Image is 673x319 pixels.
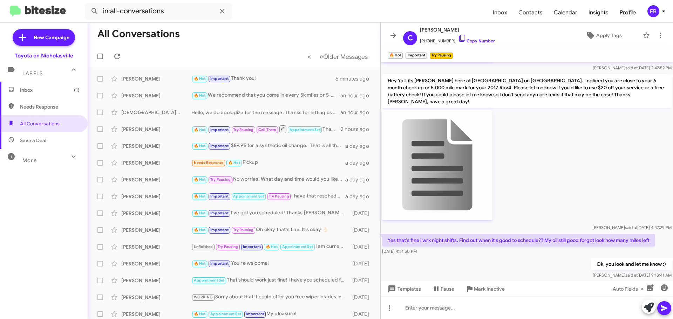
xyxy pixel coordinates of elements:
p: Yes that's fine i wrk night shifts. Find out when it's good to schedule?? My oil still good forgo... [382,234,655,247]
button: Templates [381,283,427,295]
span: Appointment Set [210,312,241,316]
div: [PERSON_NAME] [121,311,191,318]
span: Call Them [258,127,277,132]
div: [PERSON_NAME] [121,126,191,133]
span: 🔥 Hot [266,244,278,249]
span: Appointment Set [233,194,264,199]
div: [PERSON_NAME] [121,159,191,166]
span: Important [243,244,261,249]
button: Previous [303,49,315,64]
button: Mark Inactive [460,283,510,295]
span: WORKING [194,295,213,299]
span: Appointment Set [282,244,313,249]
span: Try Pausing [233,228,253,232]
span: All Conversations [20,120,60,127]
span: Save a Deal [20,137,46,144]
small: Important [406,53,427,59]
div: [DATE] [349,294,375,301]
span: 🔥 Hot [194,261,206,266]
button: FB [641,5,665,17]
span: [DATE] 4:51:50 PM [382,249,417,254]
div: [PERSON_NAME] [121,227,191,234]
span: « [307,52,311,61]
small: Try Pausing [430,53,453,59]
div: [PERSON_NAME] [121,210,191,217]
span: Important [210,261,229,266]
span: Important [210,76,229,81]
span: Templates [386,283,421,295]
span: Important [210,194,229,199]
span: Appointment Set [194,278,225,283]
div: Pickup [191,159,345,167]
span: said at [625,225,637,230]
span: 🔥 Hot [194,194,206,199]
span: Appointment Set [290,127,320,132]
a: Inbox [487,2,513,23]
div: Oh okay that's fine. It's okay 👌🏻 [191,226,349,234]
span: 🔥 Hot [194,228,206,232]
div: My pleasure! [191,310,349,318]
div: a day ago [345,159,375,166]
div: [DEMOGRAPHIC_DATA][PERSON_NAME] [121,109,191,116]
span: (1) [74,86,80,93]
input: Search [85,3,232,20]
a: Profile [614,2,641,23]
span: More [22,157,37,164]
div: [DATE] [349,260,375,267]
span: said at [625,65,638,70]
div: No worries! What day and time would you like to reschedule? [191,175,345,183]
span: Older Messages [323,53,368,61]
div: FB [647,5,659,17]
div: [PERSON_NAME] [121,193,191,200]
div: [PERSON_NAME] [121,277,191,284]
p: Ok, you look and let me know :) [591,258,672,270]
span: Pause [441,283,454,295]
span: Try Pausing [218,244,238,249]
span: Calendar [548,2,583,23]
a: Copy Number [458,38,495,43]
div: I've got you scheduled! Thanks [PERSON_NAME], have a great day! [191,209,349,217]
nav: Page navigation example [304,49,372,64]
span: 🔥 Hot [228,160,240,165]
div: Sorry about that! I could offer you free wiper blades instead if you'd like to do that? :) [191,293,349,301]
div: Toyota on Nicholasville [15,52,73,59]
a: New Campaign [13,29,75,46]
span: Auto Fields [613,283,646,295]
span: Labels [22,70,43,77]
button: Auto Fields [607,283,652,295]
span: [PERSON_NAME] [420,26,495,34]
div: $89.95 for a synthetic oil change. That is all that is due at this time. [191,142,345,150]
span: Important [210,228,229,232]
span: Needs Response [194,160,224,165]
span: » [319,52,323,61]
div: I am currently scheduling for [DATE] through [DATE]-[DATE]. [191,243,349,251]
span: 🔥 Hot [194,312,206,316]
div: [PERSON_NAME] [121,143,191,150]
div: I have that rescheduled for you! [191,192,345,200]
a: Insights [583,2,614,23]
span: Important [210,211,229,215]
div: You're welcome! [191,259,349,268]
a: Contacts [513,2,548,23]
div: an hour ago [340,92,375,99]
span: 🔥 Hot [194,93,206,98]
div: 6 minutes ago [335,75,375,82]
div: an hour ago [340,109,375,116]
div: a day ago [345,143,375,150]
span: Important [210,127,229,132]
div: [PERSON_NAME] [121,294,191,301]
small: 🔥 Hot [388,53,403,59]
div: [DATE] [349,210,375,217]
div: Thank you! [191,75,335,83]
h1: All Conversations [97,28,180,40]
div: [PERSON_NAME] [121,75,191,82]
span: New Campaign [34,34,69,41]
span: [PERSON_NAME] [DATE] 4:47:29 PM [592,225,672,230]
span: Try Pausing [210,177,231,182]
span: Needs Response [20,103,80,110]
p: Hey Yall, its [PERSON_NAME] here at [GEOGRAPHIC_DATA] on [GEOGRAPHIC_DATA]. I noticed you are clo... [382,74,672,108]
span: 🔥 Hot [194,177,206,182]
span: [PHONE_NUMBER] [420,34,495,44]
